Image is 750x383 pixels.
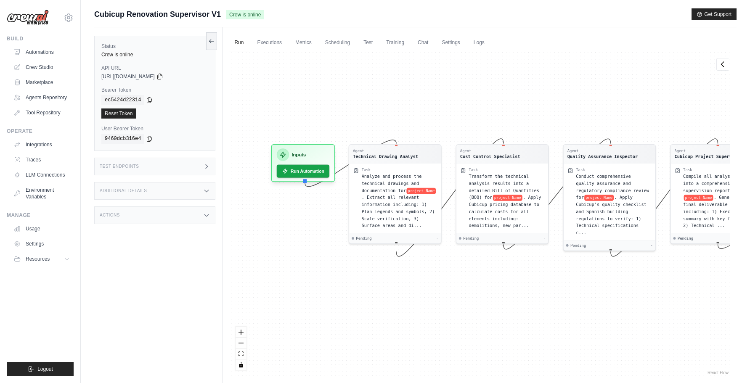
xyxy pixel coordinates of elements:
div: Task [469,167,478,172]
div: Cost Control Specialist [460,153,520,160]
button: zoom in [236,327,246,338]
div: - [651,243,653,248]
span: . Extract all relevant information including: 1) Plan legends and symbols, 2) Scale verification,... [362,195,435,228]
a: Automations [10,45,74,59]
div: Analyze and process the technical drawings and documentation for {project Name}. Extract all rele... [362,173,437,229]
g: Edge from d590040c8073aa70a64a236b3f7fb579 to 27af742355792281b706faffdd68643f [397,139,504,256]
a: Marketplace [10,76,74,89]
div: Quality Assurance Inspector [567,153,638,160]
span: project Name [684,195,713,201]
span: Pending [356,236,372,241]
span: . Apply Cubicup pricing database to calculate costs for all elements including: demolitions, new ... [469,195,541,228]
span: project Name [585,195,614,201]
div: Task [683,167,692,172]
div: Agent [567,148,638,153]
a: Logs [469,34,490,52]
a: Reset Token [101,108,136,119]
span: Pending [570,243,586,248]
div: - [436,236,438,241]
span: Pending [464,236,479,241]
span: project Name [493,195,522,201]
span: Cubicup Renovation Supervisor V1 [94,8,221,20]
span: Resources [26,256,50,262]
label: Bearer Token [101,87,208,93]
h3: Actions [100,213,120,218]
button: fit view [236,349,246,359]
g: Edge from 0fc5c3decb8a00f3c7585c657b4b01b7 to fe1d251ee44a1b3502e2c73e9fe0938e [611,139,718,256]
div: Crew is online [101,51,208,58]
div: Technical Drawing Analyst [353,153,418,160]
div: AgentTechnical Drawing AnalystTaskAnalyze and process the technical drawings and documentation fo... [349,144,442,244]
a: Traces [10,153,74,166]
a: Settings [10,237,74,251]
span: . Apply Cubicup's quality checklist and Spanish building regulations to verify: 1) Technical spec... [576,195,647,235]
div: Operate [7,128,74,135]
a: Crew Studio [10,61,74,74]
span: Logout [37,366,53,372]
button: toggle interactivity [236,359,246,370]
a: LLM Connections [10,168,74,182]
span: Conduct comprehensive quality assurance and regulatory compliance review for [576,174,649,200]
div: AgentCost Control SpecialistTaskTransform the technical analysis results into a detailed Bill of ... [456,144,549,244]
button: Run Automation [277,165,329,178]
div: Cubicup Project Supervisor [675,153,742,160]
div: Task [362,167,371,172]
button: zoom out [236,338,246,349]
a: Metrics [290,34,317,52]
a: Settings [437,34,465,52]
div: React Flow controls [236,327,246,370]
label: API URL [101,65,208,71]
div: Task [576,167,585,172]
a: Integrations [10,138,74,151]
a: Chat [413,34,433,52]
button: Logout [7,362,74,376]
g: Edge from 27af742355792281b706faffdd68643f to 0fc5c3decb8a00f3c7585c657b4b01b7 [504,139,611,249]
span: Transform the technical analysis results into a detailed Bill of Quantities (BOQ) for [469,174,540,200]
code: 9460dcb316e4 [101,134,144,144]
g: Edge from inputsNode to d590040c8073aa70a64a236b3f7fb579 [305,140,396,187]
div: InputsRun Automation [271,144,335,182]
span: Analyze and process the technical drawings and documentation for [362,174,422,193]
div: Manage [7,212,74,219]
div: AgentQuality Assurance InspectorTaskConduct comprehensive quality assurance and regulatory compli... [563,144,656,251]
div: Conduct comprehensive quality assurance and regulatory compliance review for {project Name}. Appl... [576,173,652,236]
span: [URL][DOMAIN_NAME] [101,73,155,80]
iframe: Chat Widget [708,343,750,383]
a: Run [229,34,249,52]
a: Executions [252,34,287,52]
img: Logo [7,10,49,26]
div: Build [7,35,74,42]
div: - [543,236,546,241]
a: Scheduling [320,34,355,52]
a: Usage [10,222,74,235]
button: Resources [10,252,74,266]
div: Agent [675,148,742,153]
div: Agent [460,148,520,153]
code: ec5424d22314 [101,95,144,105]
label: User Bearer Token [101,125,208,132]
a: Environment Variables [10,183,74,203]
div: Agent [353,148,418,153]
h3: Additional Details [100,188,147,193]
h3: Inputs [292,151,306,158]
a: Training [381,34,409,52]
a: Test [358,34,378,52]
div: Transform the technical analysis results into a detailed Bill of Quantities (BOQ) for {project Na... [469,173,545,229]
button: Get Support [692,8,737,20]
h3: Test Endpoints [100,164,139,169]
label: Status [101,43,208,50]
span: project Name [407,188,436,194]
span: Pending [678,236,693,241]
a: Tool Repository [10,106,74,119]
span: Crew is online [226,10,264,19]
a: React Flow attribution [708,370,729,375]
a: Agents Repository [10,91,74,104]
